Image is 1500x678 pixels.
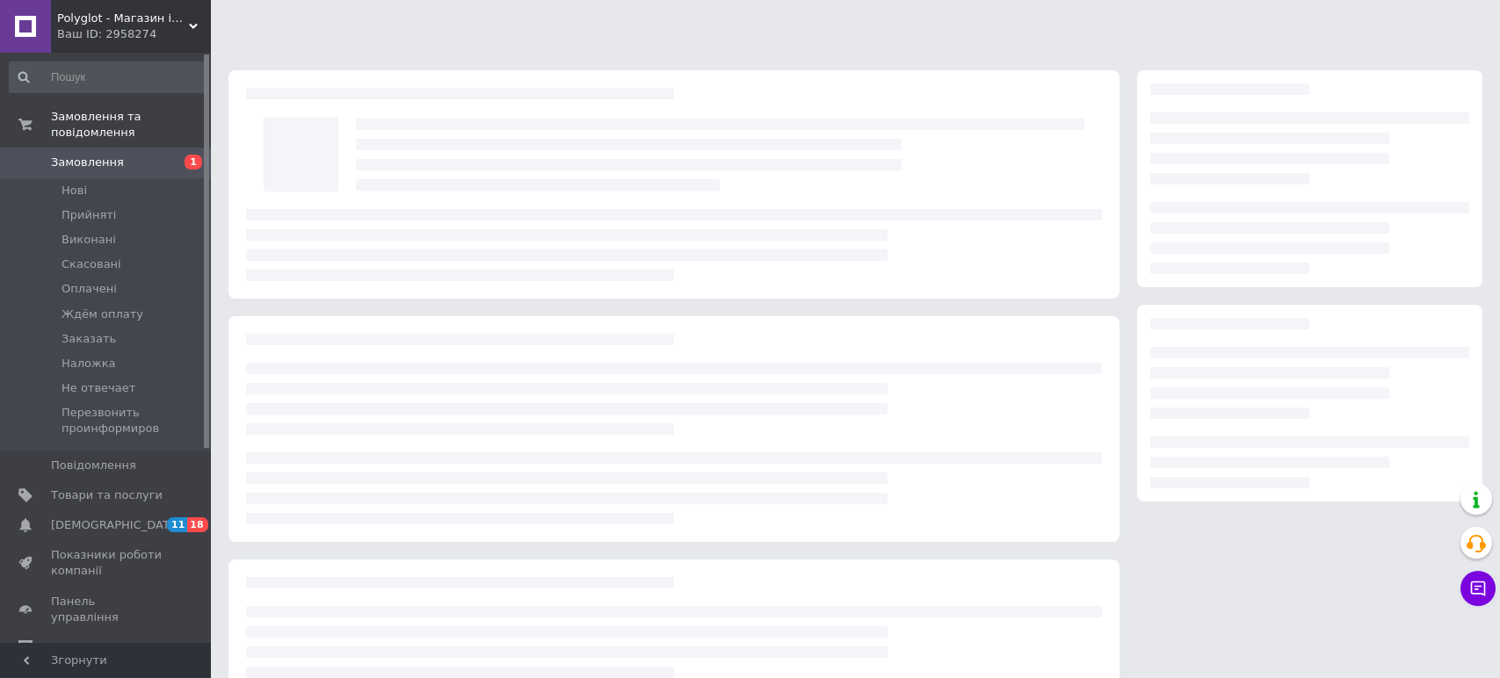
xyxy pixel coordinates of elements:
[51,109,211,141] span: Замовлення та повідомлення
[57,26,211,42] div: Ваш ID: 2958274
[62,281,117,297] span: Оплачені
[1460,571,1496,606] button: Чат з покупцем
[9,61,207,93] input: Пошук
[62,405,205,436] span: Перезвонить проинформиров
[62,356,116,371] span: Наложка
[62,183,87,198] span: Нові
[51,547,163,579] span: Показники роботи компанії
[57,11,189,26] span: Polyglot - Магазин іноземної літератури
[62,232,116,248] span: Виконані
[62,256,121,272] span: Скасовані
[62,331,116,347] span: Заказать
[185,155,202,169] span: 1
[187,517,207,532] span: 18
[51,458,136,473] span: Повідомлення
[51,155,124,170] span: Замовлення
[51,517,181,533] span: [DEMOGRAPHIC_DATA]
[62,380,135,396] span: Не отвечает
[62,207,116,223] span: Прийняті
[51,487,163,503] span: Товари та послуги
[62,307,143,322] span: Ждём оплату
[51,639,97,655] span: Відгуки
[51,594,163,625] span: Панель управління
[167,517,187,532] span: 11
